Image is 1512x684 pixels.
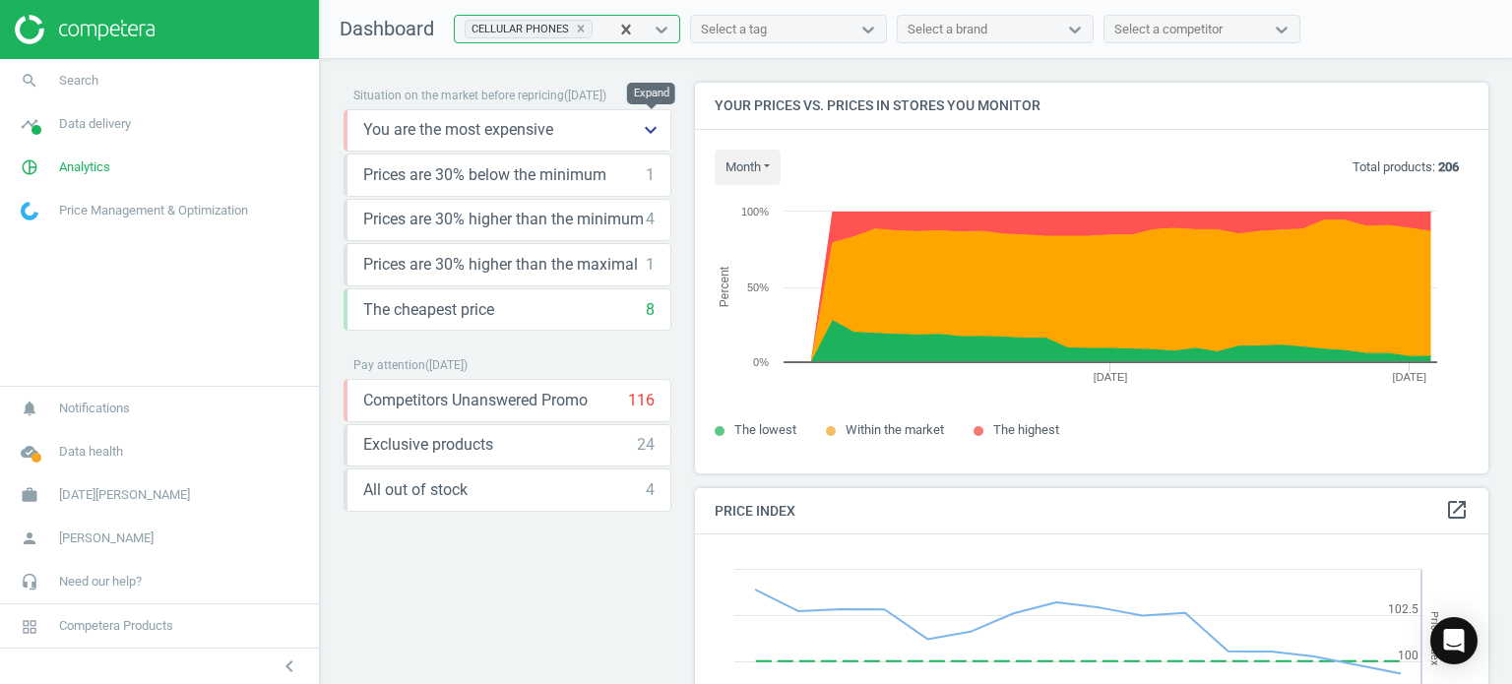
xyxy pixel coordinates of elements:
h4: Your prices vs. prices in stores you monitor [695,83,1488,129]
text: 100 [1398,649,1418,662]
span: Competitors Unanswered Promo [363,390,588,411]
i: timeline [11,105,48,143]
div: 8 [646,299,655,321]
div: 4 [646,209,655,230]
span: ( [DATE] ) [564,89,606,102]
span: The cheapest price [363,299,494,321]
span: Dashboard [340,17,434,40]
i: work [11,476,48,514]
div: Select a tag [701,21,767,38]
span: Notifications [59,400,130,417]
span: Data delivery [59,115,131,133]
div: Select a competitor [1114,21,1223,38]
h4: Price Index [695,488,1488,534]
i: cloud_done [11,433,48,470]
span: Exclusive products [363,434,493,456]
i: search [11,62,48,99]
span: All out of stock [363,479,468,501]
div: 24 [637,434,655,456]
span: Situation on the market before repricing [353,89,564,102]
span: Prices are 30% higher than the minimum [363,209,644,230]
div: 116 [628,390,655,411]
button: keyboard_arrow_down [631,110,670,151]
tspan: [DATE] [1094,371,1128,383]
div: 1 [646,254,655,276]
img: wGWNvw8QSZomAAAAABJRU5ErkJggg== [21,202,38,220]
span: Within the market [846,422,944,437]
div: CELLULAR PHONES [466,21,570,37]
span: [DATE][PERSON_NAME] [59,486,190,504]
span: Prices are 30% below the minimum [363,164,606,186]
span: [PERSON_NAME] [59,529,154,547]
text: 102.5 [1388,602,1418,616]
button: chevron_left [265,653,314,679]
span: Pay attention [353,358,425,372]
span: Search [59,72,98,90]
span: Prices are 30% higher than the maximal [363,254,638,276]
i: pie_chart_outlined [11,149,48,186]
img: ajHJNr6hYgQAAAAASUVORK5CYII= [15,15,155,44]
span: You are the most expensive [363,119,553,141]
tspan: Price Index [1428,611,1441,665]
span: ( [DATE] ) [425,358,468,372]
div: 4 [646,479,655,501]
span: Need our help? [59,573,142,591]
b: 206 [1438,159,1459,174]
button: month [715,150,781,185]
span: Analytics [59,158,110,176]
span: Price Management & Optimization [59,202,248,219]
tspan: Percent [718,266,731,307]
text: 50% [747,281,769,293]
span: The lowest [734,422,796,437]
p: Total products: [1353,158,1459,176]
i: keyboard_arrow_down [639,118,662,142]
span: Data health [59,443,123,461]
i: chevron_left [278,654,301,678]
i: notifications [11,390,48,427]
i: open_in_new [1445,498,1469,522]
div: Open Intercom Messenger [1430,617,1478,664]
i: person [11,520,48,557]
span: The highest [993,422,1059,437]
i: headset_mic [11,563,48,600]
span: Competera Products [59,617,173,635]
div: 1 [646,164,655,186]
div: Expand [627,83,675,104]
text: 100% [741,206,769,218]
text: 0% [753,356,769,368]
tspan: [DATE] [1392,371,1426,383]
div: Select a brand [908,21,987,38]
a: open_in_new [1445,498,1469,524]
